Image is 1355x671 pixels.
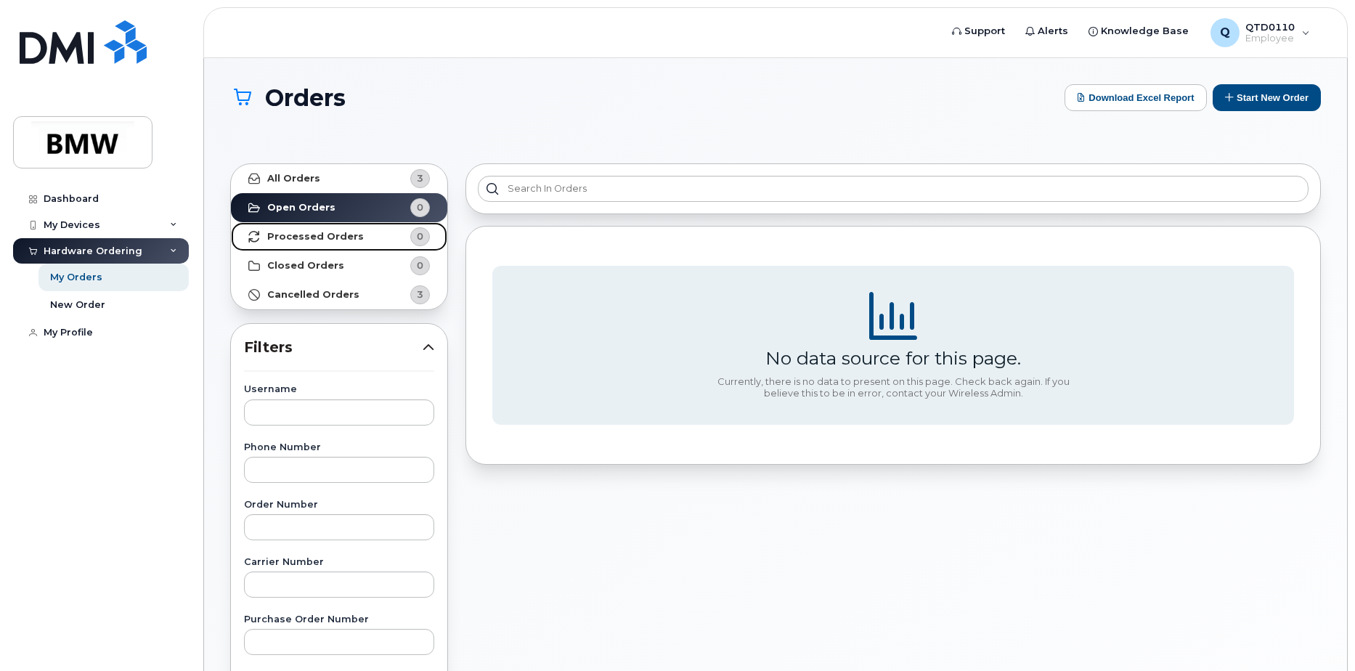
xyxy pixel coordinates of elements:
[267,202,335,213] strong: Open Orders
[478,176,1309,202] input: Search in orders
[267,289,359,301] strong: Cancelled Orders
[244,615,434,625] label: Purchase Order Number
[244,500,434,510] label: Order Number
[267,173,320,184] strong: All Orders
[417,200,423,214] span: 0
[231,280,447,309] a: Cancelled Orders3
[244,337,423,358] span: Filters
[244,443,434,452] label: Phone Number
[231,193,447,222] a: Open Orders0
[267,260,344,272] strong: Closed Orders
[417,259,423,272] span: 0
[267,231,364,243] strong: Processed Orders
[1292,608,1344,660] iframe: Messenger Launcher
[231,251,447,280] a: Closed Orders0
[712,376,1075,399] div: Currently, there is no data to present on this page. Check back again. If you believe this to be ...
[1213,84,1321,111] button: Start New Order
[417,229,423,243] span: 0
[244,385,434,394] label: Username
[231,164,447,193] a: All Orders3
[231,222,447,251] a: Processed Orders0
[265,85,346,110] span: Orders
[1065,84,1207,111] button: Download Excel Report
[417,288,423,301] span: 3
[244,558,434,567] label: Carrier Number
[765,347,1021,369] div: No data source for this page.
[417,171,423,185] span: 3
